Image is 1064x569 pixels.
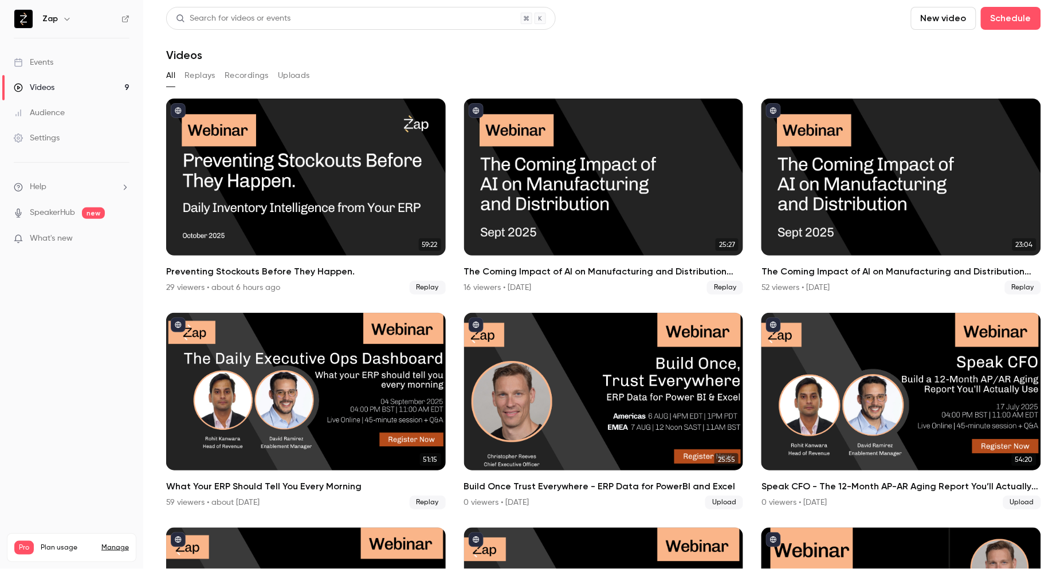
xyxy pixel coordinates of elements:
span: Plan usage [41,543,95,552]
div: 59 viewers • about [DATE] [166,497,260,508]
div: 0 viewers • [DATE] [464,497,529,508]
button: Gif picker [54,375,64,384]
button: Recordings [225,66,269,85]
span: 54:20 [1012,453,1036,466]
a: Manage [101,543,129,552]
span: Replay [410,281,446,295]
button: published [469,532,484,547]
span: 23:04 [1012,238,1036,251]
span: new [82,207,105,219]
span: Upload [1003,496,1041,509]
span: Replay [410,496,446,509]
button: published [766,103,781,118]
button: Emoji picker [36,375,45,384]
li: Speak CFO - The 12-Month AP-AR Aging Report You’ll Actually Use [761,313,1041,509]
button: Send a message… [197,371,215,389]
div: Yes you can do this by clicking into a video and then you'll see the option to download the chat ... [9,99,188,245]
div: user says… [9,64,220,99]
h2: What Your ERP Should Tell You Every Morning [166,480,446,493]
div: [PERSON_NAME] • 2h ago [18,296,108,303]
span: What's new [30,233,73,245]
li: What Your ERP Should Tell You Every Morning [166,313,446,509]
button: published [766,532,781,547]
div: Events [14,57,53,68]
li: help-dropdown-opener [14,181,129,193]
p: Active 1h ago [56,14,107,26]
button: Upload attachment [18,375,27,384]
a: 51:15What Your ERP Should Tell You Every Morning59 viewers • about [DATE]Replay [166,313,446,509]
a: 59:22Preventing Stockouts Before They Happen.29 viewers • about 6 hours agoReplay [166,99,446,295]
h2: The Coming Impact of AI on Manufacturing and Distribution ([GEOGRAPHIC_DATA]) [464,265,744,278]
div: Yes you can do this by clicking into a video and then you'll see the option to download the chat ... [18,105,179,150]
div: 29 viewers • about 6 hours ago [166,282,280,293]
button: Schedule [981,7,1041,30]
h2: Build Once Trust Everywhere - ERP Data for PowerBI and Excel [464,480,744,493]
button: New video [911,7,976,30]
a: SpeakerHub [30,207,75,219]
button: published [469,317,484,332]
div: 0 viewers • [DATE] [761,497,827,508]
button: published [469,103,484,118]
button: published [766,317,781,332]
button: All [166,66,175,85]
h6: Zap [42,13,58,25]
div: Videos [14,82,54,93]
div: Hello [9,30,48,56]
span: Pro [14,541,34,555]
div: thanks [PERSON_NAME]! perfect [71,315,220,340]
div: Tim says… [9,246,220,315]
button: published [171,532,186,547]
img: Zap [14,10,33,28]
div: 52 viewers • [DATE] [761,282,830,293]
span: Replay [1005,281,1041,295]
span: 59:22 [419,238,441,251]
li: Build Once Trust Everywhere - ERP Data for PowerBI and Excel [464,313,744,509]
div: Hello [18,37,39,49]
div: Here's a description of how to do it as well: ​ [18,253,179,287]
div: Settings [14,132,60,144]
span: Help [30,181,46,193]
div: Tim says… [9,30,220,65]
div: hi! [191,64,220,89]
div: Here's a description of how to do it as well:[URL][DOMAIN_NAME]​[PERSON_NAME] • 2h ago [9,246,188,294]
div: thanks [PERSON_NAME]! perfect [80,321,211,333]
div: Tim says… [9,99,220,246]
div: 16 viewers • [DATE] [464,282,532,293]
button: Start recording [73,375,82,384]
span: 25:55 [714,453,739,466]
div: Close [201,5,222,25]
div: user says… [9,315,220,354]
button: go back [7,5,29,26]
textarea: Message… [10,351,219,371]
li: The Coming Impact of AI on Manufacturing and Distribution (USA) [464,99,744,295]
h2: Speak CFO - The 12-Month AP-AR Aging Report You’ll Actually Use [761,480,1041,493]
a: 25:27The Coming Impact of AI on Manufacturing and Distribution ([GEOGRAPHIC_DATA])16 viewers • [D... [464,99,744,295]
h2: Preventing Stockouts Before They Happen. [166,265,446,278]
span: Replay [707,281,743,295]
h2: The Coming Impact of AI on Manufacturing and Distribution (EMEA) [761,265,1041,278]
button: published [171,103,186,118]
img: Profile image for Tim [33,6,51,25]
span: 51:15 [420,453,441,466]
button: Uploads [278,66,310,85]
h1: [PERSON_NAME] [56,6,130,14]
a: 54:20Speak CFO - The 12-Month AP-AR Aging Report You’ll Actually Use0 viewers • [DATE]Upload [761,313,1041,509]
li: The Coming Impact of AI on Manufacturing and Distribution (EMEA) [761,99,1041,295]
section: Videos [166,7,1041,562]
a: [URL][DOMAIN_NAME] [37,265,127,274]
a: 25:55Build Once Trust Everywhere - ERP Data for PowerBI and Excel0 viewers • [DATE]Upload [464,313,744,509]
li: Preventing Stockouts Before They Happen. [166,99,446,295]
h1: Videos [166,48,202,62]
span: Upload [705,496,743,509]
button: published [171,317,186,332]
div: Search for videos or events [176,13,290,25]
button: Home [179,5,201,26]
button: Replays [184,66,215,85]
span: 25:27 [716,238,739,251]
a: 23:04The Coming Impact of AI on Manufacturing and Distribution (EMEA)52 viewers • [DATE]Replay [761,99,1041,295]
div: hi! [201,71,211,83]
div: Audience [14,107,65,119]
